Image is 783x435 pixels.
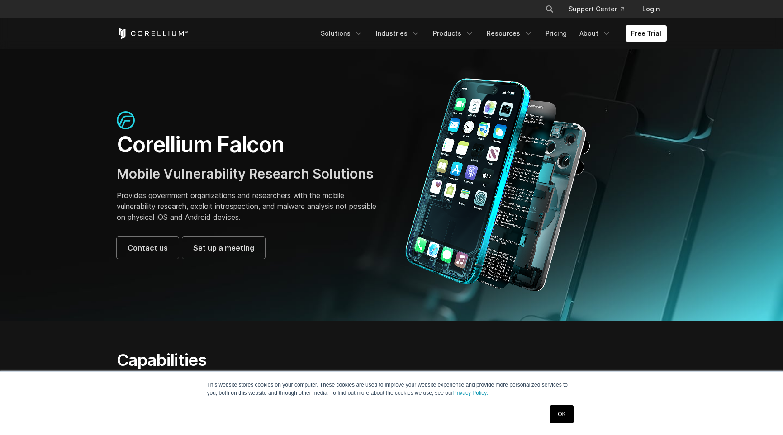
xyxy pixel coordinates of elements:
[207,381,576,397] p: This website stores cookies on your computer. These cookies are used to improve your website expe...
[574,25,617,42] a: About
[370,25,426,42] a: Industries
[540,25,572,42] a: Pricing
[626,25,667,42] a: Free Trial
[117,165,374,182] span: Mobile Vulnerability Research Solutions
[427,25,479,42] a: Products
[534,1,667,17] div: Navigation Menu
[117,350,477,370] h2: Capabilities
[561,1,631,17] a: Support Center
[117,190,383,222] p: Provides government organizations and researchers with the mobile vulnerability research, exploit...
[315,25,667,42] div: Navigation Menu
[453,390,488,396] a: Privacy Policy.
[128,242,168,253] span: Contact us
[117,131,383,158] h1: Corellium Falcon
[117,111,135,129] img: falcon-icon
[193,242,254,253] span: Set up a meeting
[401,78,595,292] img: Corellium_Falcon Hero 1
[481,25,538,42] a: Resources
[315,25,369,42] a: Solutions
[117,237,179,259] a: Contact us
[550,405,573,423] a: OK
[635,1,667,17] a: Login
[117,28,189,39] a: Corellium Home
[541,1,558,17] button: Search
[182,237,265,259] a: Set up a meeting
